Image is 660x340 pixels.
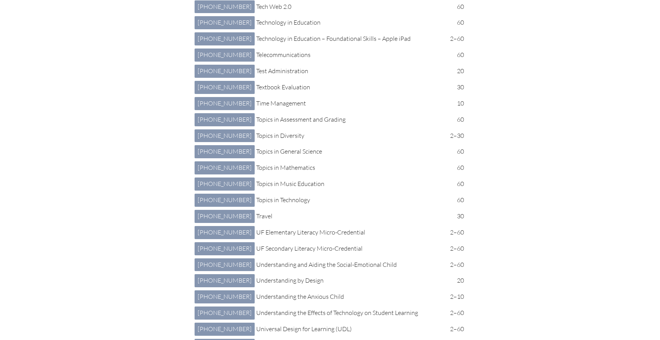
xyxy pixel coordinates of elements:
[195,113,255,126] a: [PHONE_NUMBER]
[256,115,442,125] p: Topics in Assessment and Grading
[195,65,255,78] a: [PHONE_NUMBER]
[195,16,255,29] a: [PHONE_NUMBER]
[195,323,255,336] a: [PHONE_NUMBER]
[256,228,442,238] p: UF Elementary Literacy Micro-Credential
[195,307,255,320] a: [PHONE_NUMBER]
[448,82,464,92] p: 30
[195,178,255,191] a: [PHONE_NUMBER]
[195,97,255,110] a: [PHONE_NUMBER]
[448,99,464,109] p: 10
[448,276,464,286] p: 20
[448,2,464,12] p: 60
[256,179,442,189] p: Topics in Music Education
[448,228,464,238] p: 2–60
[448,244,464,254] p: 2–60
[195,274,255,287] a: [PHONE_NUMBER]
[195,210,255,223] a: [PHONE_NUMBER]
[448,179,464,189] p: 60
[256,260,442,270] p: Understanding and Aiding the Social-Emotional Child
[448,34,464,44] p: 2–60
[448,147,464,157] p: 60
[256,147,442,157] p: Topics in General Science
[256,195,442,205] p: Topics in Technology
[448,66,464,76] p: 20
[448,308,464,318] p: 2–60
[256,292,442,302] p: Understanding the Anxious Child
[195,290,255,303] a: [PHONE_NUMBER]
[448,115,464,125] p: 60
[448,50,464,60] p: 60
[195,194,255,207] a: [PHONE_NUMBER]
[256,276,442,286] p: Understanding by Design
[256,324,442,334] p: Universal Design for Learning (UDL)
[256,82,442,92] p: Textbook Evaluation
[448,211,464,221] p: 30
[195,242,255,255] a: [PHONE_NUMBER]
[195,258,255,271] a: [PHONE_NUMBER]
[256,18,442,28] p: Technology in Education
[448,292,464,302] p: 2–10
[256,163,442,173] p: Topics in Mathematics
[448,324,464,334] p: 2–60
[195,226,255,239] a: [PHONE_NUMBER]
[256,2,442,12] p: Tech Web 2.0
[195,49,255,62] a: [PHONE_NUMBER]
[195,129,255,142] a: [PHONE_NUMBER]
[448,260,464,270] p: 2–60
[448,18,464,28] p: 60
[195,145,255,158] a: [PHONE_NUMBER]
[256,66,442,76] p: Test Administration
[448,195,464,205] p: 60
[256,308,442,318] p: Understanding the Effects of Technology on Student Learning
[256,34,442,44] p: Technology in Education – Foundational Skills – Apple iPad
[256,244,442,254] p: UF Secondary Literacy Micro-Credential
[195,161,255,174] a: [PHONE_NUMBER]
[448,163,464,173] p: 60
[195,81,255,94] a: [PHONE_NUMBER]
[256,131,442,141] p: Topics in Diversity
[448,131,464,141] p: 2–30
[195,0,255,13] a: [PHONE_NUMBER]
[256,211,442,221] p: Travel
[256,99,442,109] p: Time Management
[195,32,255,45] a: [PHONE_NUMBER]
[256,50,442,60] p: Telecommunications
